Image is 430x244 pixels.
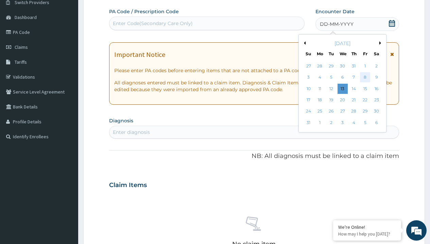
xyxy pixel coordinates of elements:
[303,95,313,105] div: Choose Sunday, August 17th, 2025
[113,129,150,136] div: Enter diagnosis
[114,67,394,74] p: Please enter PA codes before entering items that are not attached to a PA code
[303,106,313,117] div: Choose Sunday, August 24th, 2025
[349,118,359,128] div: Choose Thursday, September 4th, 2025
[360,106,370,117] div: Choose Friday, August 29th, 2025
[349,61,359,71] div: Choose Thursday, July 31st, 2025
[379,41,383,45] button: Next Month
[315,95,325,105] div: Choose Monday, August 18th, 2025
[109,152,399,161] p: NB: All diagnosis must be linked to a claim item
[114,51,165,58] h1: Important Notice
[360,95,370,105] div: Choose Friday, August 22nd, 2025
[349,95,359,105] div: Choose Thursday, August 21st, 2025
[349,106,359,117] div: Choose Thursday, August 28th, 2025
[15,59,27,65] span: Tariffs
[337,106,347,117] div: Choose Wednesday, August 27th, 2025
[326,73,336,83] div: Choose Tuesday, August 5th, 2025
[303,118,313,128] div: Choose Sunday, August 31st, 2025
[303,61,313,71] div: Choose Sunday, July 27th, 2025
[362,51,368,57] div: Fr
[109,8,179,15] label: PA Code / Prescription Code
[315,8,355,15] label: Encounter Date
[338,224,396,230] div: We're Online!
[338,231,396,237] p: How may I help you today?
[15,44,28,50] span: Claims
[114,79,394,93] p: All diagnoses entered must be linked to a claim item. Diagnosis & Claim Items that are visible bu...
[360,61,370,71] div: Choose Friday, August 1st, 2025
[302,40,383,47] div: [DATE]
[337,95,347,105] div: Choose Wednesday, August 20th, 2025
[374,51,379,57] div: Sa
[337,61,347,71] div: Choose Wednesday, July 30th, 2025
[302,41,306,45] button: Previous Month
[337,118,347,128] div: Choose Wednesday, September 3rd, 2025
[303,73,313,83] div: Choose Sunday, August 3rd, 2025
[360,84,370,94] div: Choose Friday, August 15th, 2025
[315,73,325,83] div: Choose Monday, August 4th, 2025
[315,118,325,128] div: Choose Monday, September 1st, 2025
[337,73,347,83] div: Choose Wednesday, August 6th, 2025
[326,61,336,71] div: Choose Tuesday, July 29th, 2025
[349,84,359,94] div: Choose Thursday, August 14th, 2025
[315,106,325,117] div: Choose Monday, August 25th, 2025
[371,84,381,94] div: Choose Saturday, August 16th, 2025
[317,51,323,57] div: Mo
[109,117,133,124] label: Diagnosis
[337,84,347,94] div: Choose Wednesday, August 13th, 2025
[360,118,370,128] div: Choose Friday, September 5th, 2025
[371,95,381,105] div: Choose Saturday, August 23rd, 2025
[326,118,336,128] div: Choose Tuesday, September 2nd, 2025
[371,73,381,83] div: Choose Saturday, August 9th, 2025
[326,106,336,117] div: Choose Tuesday, August 26th, 2025
[303,84,313,94] div: Choose Sunday, August 10th, 2025
[305,51,311,57] div: Su
[320,21,354,27] span: DD-MM-YYYY
[360,73,370,83] div: Choose Friday, August 8th, 2025
[371,118,381,128] div: Choose Saturday, September 6th, 2025
[15,14,37,20] span: Dashboard
[340,51,345,57] div: We
[109,182,147,189] h3: Claim Items
[303,61,382,128] div: month 2025-08
[349,73,359,83] div: Choose Thursday, August 7th, 2025
[315,61,325,71] div: Choose Monday, July 28th, 2025
[326,84,336,94] div: Choose Tuesday, August 12th, 2025
[315,84,325,94] div: Choose Monday, August 11th, 2025
[371,61,381,71] div: Choose Saturday, August 2nd, 2025
[328,51,334,57] div: Tu
[371,106,381,117] div: Choose Saturday, August 30th, 2025
[351,51,357,57] div: Th
[113,20,193,27] div: Enter Code(Secondary Care Only)
[326,95,336,105] div: Choose Tuesday, August 19th, 2025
